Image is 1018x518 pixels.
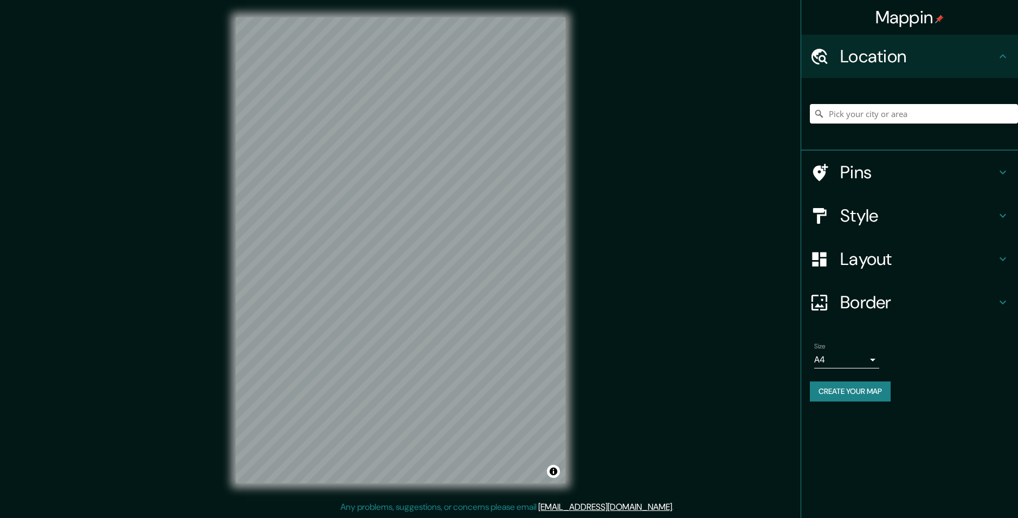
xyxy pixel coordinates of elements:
[840,161,996,183] h4: Pins
[840,248,996,270] h4: Layout
[935,15,944,23] img: pin-icon.png
[674,501,675,514] div: .
[840,205,996,226] h4: Style
[810,381,891,402] button: Create your map
[236,17,565,483] canvas: Map
[547,465,560,478] button: Toggle attribution
[801,194,1018,237] div: Style
[801,237,1018,281] div: Layout
[801,151,1018,194] div: Pins
[840,46,996,67] h4: Location
[810,104,1018,124] input: Pick your city or area
[814,342,826,351] label: Size
[840,292,996,313] h4: Border
[814,351,879,368] div: A4
[538,501,672,513] a: [EMAIL_ADDRESS][DOMAIN_NAME]
[801,35,1018,78] div: Location
[922,476,1006,506] iframe: Help widget launcher
[340,501,674,514] p: Any problems, suggestions, or concerns please email .
[801,281,1018,324] div: Border
[675,501,678,514] div: .
[875,7,944,28] h4: Mappin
